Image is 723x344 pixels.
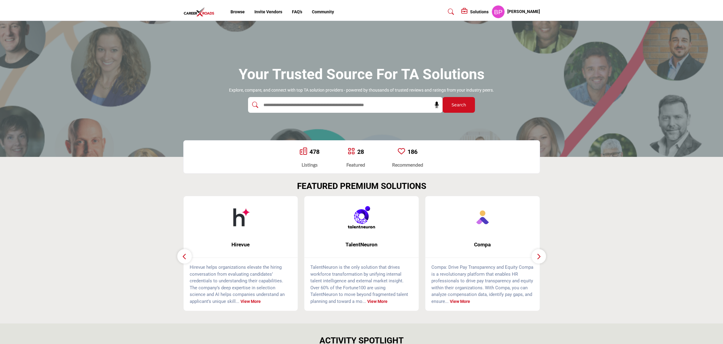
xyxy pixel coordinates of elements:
[313,237,410,253] b: TalentNeuron
[231,9,245,14] a: Browse
[443,97,475,113] button: Search
[392,161,423,168] div: Recommended
[346,202,377,232] img: TalentNeuron
[492,5,505,18] button: Show hide supplier dropdown
[434,237,531,253] b: Compa
[346,161,365,168] div: Featured
[225,202,256,232] img: Hirevue
[292,9,302,14] a: FAQ's
[300,161,319,168] div: Listings
[240,299,261,304] a: View More
[362,299,366,304] span: ...
[239,65,485,84] h1: Your Trusted Source for TA Solutions
[431,264,534,305] p: Compa: Drive Pay Transparency and Equity Compa is a revolutionary platform that enables HR profes...
[313,241,410,248] span: TalentNeuron
[309,148,319,155] a: 478
[297,181,426,191] h2: FEATURED PREMIUM SOLUTIONS
[470,9,489,15] h5: Solutions
[310,264,413,305] p: TalentNeuron is the only solution that drives workforce transformation by unifying internal talen...
[184,237,298,253] a: Hirevue
[312,9,334,14] a: Community
[304,237,419,253] a: TalentNeuron
[357,148,364,155] a: 28
[193,237,289,253] b: Hirevue
[425,237,540,253] a: Compa
[367,299,388,304] a: View More
[442,7,458,17] a: Search
[236,299,239,304] span: ...
[190,264,292,305] p: Hirevue helps organizations elevate the hiring conversation from evaluating candidates’ credentia...
[193,241,289,248] span: Hirevue
[348,148,355,156] a: Go to Featured
[445,299,449,304] span: ...
[398,148,405,156] a: Go to Recommended
[183,7,218,17] img: Site Logo
[507,9,540,15] h5: [PERSON_NAME]
[407,148,417,155] a: 186
[461,8,489,15] div: Solutions
[450,299,470,304] a: View More
[254,9,282,14] a: Invite Vendors
[467,202,498,232] img: Compa
[229,87,494,93] p: Explore, compare, and connect with top TA solution providers - powered by thousands of trusted re...
[451,102,466,108] span: Search
[434,241,531,248] span: Compa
